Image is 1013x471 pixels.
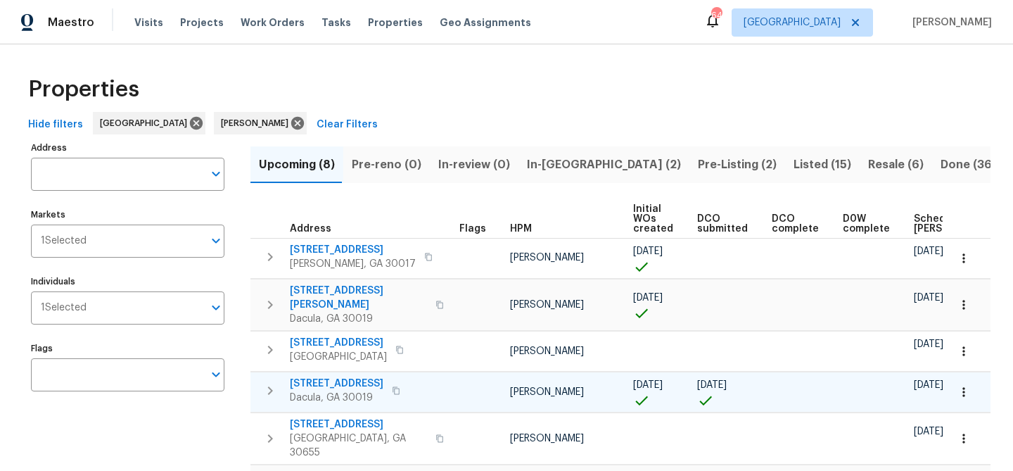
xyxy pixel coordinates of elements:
label: Address [31,144,224,152]
span: Pre-Listing (2) [698,155,777,175]
button: Open [206,298,226,318]
button: Open [206,164,226,184]
span: Dacula, GA 30019 [290,312,427,326]
div: [PERSON_NAME] [214,112,307,134]
span: Listed (15) [794,155,851,175]
span: Properties [368,15,423,30]
span: [STREET_ADDRESS] [290,336,387,350]
button: Open [206,365,226,384]
span: Maestro [48,15,94,30]
span: Tasks [321,18,351,27]
span: [DATE] [697,380,727,390]
div: [GEOGRAPHIC_DATA] [93,112,205,134]
button: Clear Filters [311,112,383,138]
span: [PERSON_NAME] [510,434,584,444]
span: [PERSON_NAME] [510,346,584,356]
span: Geo Assignments [440,15,531,30]
button: Open [206,231,226,251]
span: [DATE] [914,380,943,390]
span: Work Orders [241,15,305,30]
span: Properties [28,82,139,96]
span: [DATE] [633,380,663,390]
span: [PERSON_NAME], GA 30017 [290,257,416,271]
span: [DATE] [914,293,943,303]
span: [DATE] [633,246,663,256]
span: Upcoming (8) [259,155,335,175]
span: HPM [510,224,532,234]
span: [PERSON_NAME] [907,15,992,30]
span: In-review (0) [438,155,510,175]
span: [DATE] [633,293,663,303]
span: [PERSON_NAME] [221,116,294,130]
span: Resale (6) [868,155,924,175]
span: [PERSON_NAME] [510,253,584,263]
span: Dacula, GA 30019 [290,391,383,405]
button: Hide filters [23,112,89,138]
span: Scheduled [PERSON_NAME] [914,214,993,234]
span: [PERSON_NAME] [510,387,584,397]
span: Hide filters [28,116,83,134]
span: [DATE] [914,339,943,349]
span: [DATE] [914,427,943,437]
span: In-[GEOGRAPHIC_DATA] (2) [527,155,681,175]
span: Initial WOs created [633,204,673,234]
span: DCO submitted [697,214,748,234]
label: Individuals [31,277,224,286]
span: 1 Selected [41,302,87,314]
span: [GEOGRAPHIC_DATA], GA 30655 [290,432,427,460]
span: [GEOGRAPHIC_DATA] [744,15,841,30]
span: [STREET_ADDRESS] [290,417,427,432]
span: [PERSON_NAME] [510,300,584,310]
span: [DATE] [914,246,943,256]
span: Clear Filters [317,116,378,134]
span: Done (367) [941,155,1003,175]
label: Markets [31,211,224,219]
span: Projects [180,15,224,30]
span: Pre-reno (0) [352,155,421,175]
span: [GEOGRAPHIC_DATA] [290,350,387,364]
span: DCO complete [772,214,819,234]
span: [STREET_ADDRESS][PERSON_NAME] [290,284,427,312]
span: [GEOGRAPHIC_DATA] [100,116,193,130]
span: Visits [134,15,163,30]
span: [STREET_ADDRESS] [290,377,383,391]
label: Flags [31,344,224,353]
div: 64 [711,8,721,23]
span: D0W complete [843,214,890,234]
span: Address [290,224,331,234]
span: 1 Selected [41,235,87,247]
span: Flags [459,224,486,234]
span: [STREET_ADDRESS] [290,243,416,257]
